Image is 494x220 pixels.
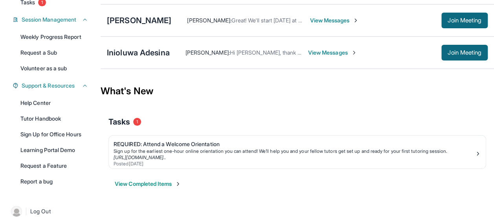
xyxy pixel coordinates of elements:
[16,112,93,126] a: Tutor Handbook
[16,174,93,189] a: Report a bug
[16,159,93,173] a: Request a Feature
[448,50,481,55] span: Join Meeting
[308,49,357,57] span: View Messages
[16,61,93,75] a: Volunteer as a sub
[16,127,93,141] a: Sign Up for Office Hours
[133,118,141,126] span: 1
[187,17,231,24] span: [PERSON_NAME] :
[107,15,171,26] div: [PERSON_NAME]
[114,140,475,148] div: REQUIRED: Attend a Welcome Orientation
[441,45,488,60] button: Join Meeting
[114,148,475,154] div: Sign up for the earliest one-hour online orientation you can attend! We’ll help you and your fell...
[230,49,418,56] span: Hi [PERSON_NAME], thank you for your message yes, the days work for me
[107,47,170,58] div: Inioluwa Adesina
[114,154,166,160] a: [URL][DOMAIN_NAME]..
[16,96,93,110] a: Help Center
[11,206,22,217] img: user-img
[310,16,359,24] span: View Messages
[114,161,475,167] div: Posted [DATE]
[185,49,230,56] span: [PERSON_NAME] :
[30,207,51,215] span: Log Out
[22,82,75,90] span: Support & Resources
[115,180,181,188] button: View Completed Items
[18,16,88,24] button: Session Management
[25,207,27,216] span: |
[16,30,93,44] a: Weekly Progress Report
[231,17,428,24] span: Great! We'll start [DATE] at 4:00pm (PST). Looking forward to kicking things off!
[22,16,76,24] span: Session Management
[351,49,357,56] img: Chevron-Right
[101,74,494,108] div: What's New
[448,18,481,23] span: Join Meeting
[16,143,93,157] a: Learning Portal Demo
[108,116,130,127] span: Tasks
[18,82,88,90] button: Support & Resources
[16,46,93,60] a: Request a Sub
[8,203,93,220] a: |Log Out
[441,13,488,28] button: Join Meeting
[109,136,486,169] a: REQUIRED: Attend a Welcome OrientationSign up for the earliest one-hour online orientation you ca...
[353,17,359,24] img: Chevron-Right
